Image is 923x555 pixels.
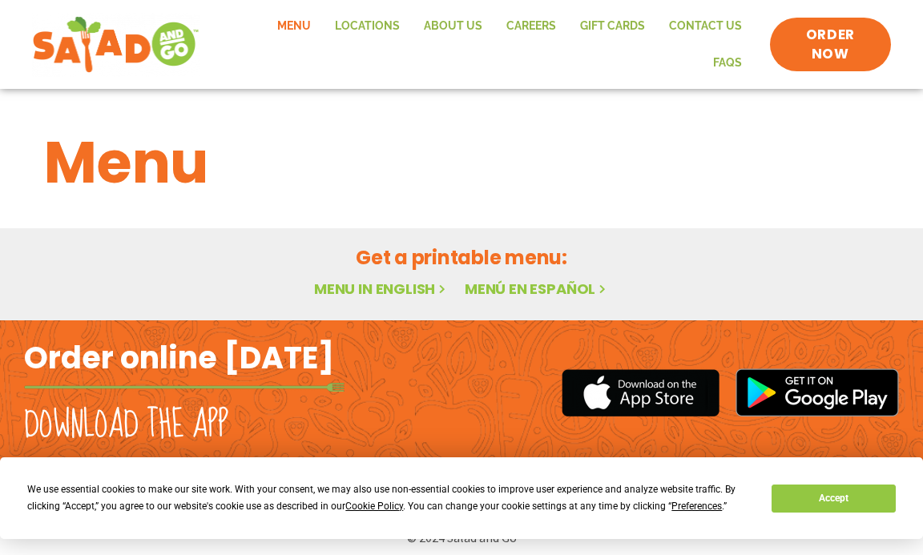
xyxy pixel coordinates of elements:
[216,8,754,81] nav: Menu
[44,243,879,271] h2: Get a printable menu:
[314,279,449,299] a: Menu in English
[24,338,334,377] h2: Order online [DATE]
[24,383,345,392] img: fork
[736,368,899,416] img: google_play
[323,8,412,45] a: Locations
[494,8,568,45] a: Careers
[32,13,200,77] img: new-SAG-logo-768×292
[657,8,754,45] a: Contact Us
[772,485,895,513] button: Accept
[24,403,228,448] h2: Download the app
[671,501,722,512] span: Preferences
[27,481,752,515] div: We use essential cookies to make our site work. With your consent, we may also use non-essential ...
[701,45,754,82] a: FAQs
[786,26,875,64] span: ORDER NOW
[44,119,879,206] h1: Menu
[568,8,657,45] a: GIFT CARDS
[770,18,891,72] a: ORDER NOW
[265,8,323,45] a: Menu
[465,279,609,299] a: Menú en español
[345,501,403,512] span: Cookie Policy
[412,8,494,45] a: About Us
[562,367,719,419] img: appstore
